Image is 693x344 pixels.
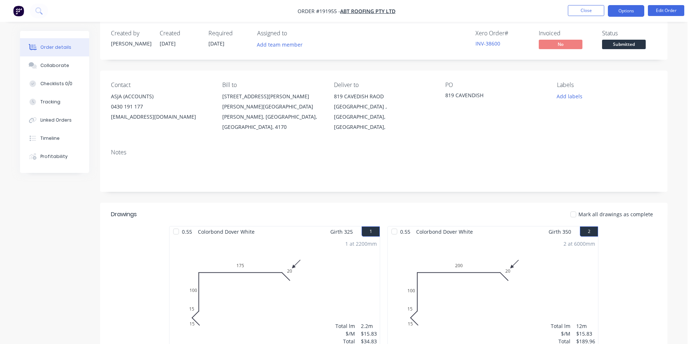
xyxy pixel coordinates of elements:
[475,40,500,47] a: INV-38600
[334,102,434,132] div: [GEOGRAPHIC_DATA] , [GEOGRAPHIC_DATA], [GEOGRAPHIC_DATA],
[40,80,72,87] div: Checklists 0/0
[362,226,380,237] button: 1
[20,129,89,147] button: Timeline
[208,40,224,47] span: [DATE]
[40,153,68,160] div: Profitability
[40,135,60,142] div: Timeline
[397,226,413,237] span: 0.55
[179,226,195,237] span: 0.55
[111,40,151,47] div: [PERSON_NAME]
[40,62,69,69] div: Collaborate
[578,210,653,218] span: Mark all drawings as complete
[195,226,258,237] span: Colorbond Dover White
[40,44,71,51] div: Order details
[13,5,24,16] img: Factory
[111,112,211,122] div: [EMAIL_ADDRESS][DOMAIN_NAME]
[608,5,644,17] button: Options
[551,322,570,330] div: Total lm
[111,91,211,122] div: ASJA (ACCOUNTS)0430 191 177[EMAIL_ADDRESS][DOMAIN_NAME]
[580,226,598,237] button: 2
[549,226,571,237] span: Girth 350
[20,56,89,75] button: Collaborate
[539,40,582,49] span: No
[160,30,200,37] div: Created
[563,240,595,248] div: 2 at 6000mm
[445,91,536,102] div: 819 CAVENDISH
[568,5,604,16] button: Close
[576,322,595,330] div: 12m
[539,30,593,37] div: Invoiced
[257,30,330,37] div: Assigned to
[334,91,434,102] div: 819 CAVEDISH RAOD
[413,226,476,237] span: Colorbond Dover White
[222,82,322,88] div: Bill to
[20,38,89,56] button: Order details
[602,40,646,51] button: Submitted
[111,30,151,37] div: Created by
[222,102,322,132] div: [PERSON_NAME][GEOGRAPHIC_DATA][PERSON_NAME], [GEOGRAPHIC_DATA], [GEOGRAPHIC_DATA], 4170
[20,147,89,166] button: Profitability
[445,82,545,88] div: PO
[553,91,586,101] button: Add labels
[222,91,322,132] div: [STREET_ADDRESS][PERSON_NAME][PERSON_NAME][GEOGRAPHIC_DATA][PERSON_NAME], [GEOGRAPHIC_DATA], [GEO...
[648,5,684,16] button: Edit Order
[111,91,211,102] div: ASJA (ACCOUNTS)
[576,330,595,337] div: $15.83
[335,330,355,337] div: $/M
[334,91,434,132] div: 819 CAVEDISH RAOD[GEOGRAPHIC_DATA] , [GEOGRAPHIC_DATA], [GEOGRAPHIC_DATA],
[111,102,211,112] div: 0430 191 177
[361,322,377,330] div: 2.2m
[345,240,377,248] div: 1 at 2200mm
[20,93,89,111] button: Tracking
[257,40,307,50] button: Add team member
[111,149,657,156] div: Notes
[557,82,657,88] div: Labels
[335,322,355,330] div: Total lm
[40,99,60,105] div: Tracking
[298,8,340,15] span: Order #191955 -
[222,91,322,102] div: [STREET_ADDRESS][PERSON_NAME]
[208,30,248,37] div: Required
[602,30,657,37] div: Status
[361,330,377,337] div: $15.83
[602,40,646,49] span: Submitted
[20,111,89,129] button: Linked Orders
[111,210,137,219] div: Drawings
[40,117,72,123] div: Linked Orders
[253,40,307,50] button: Add team member
[111,82,211,88] div: Contact
[475,30,530,37] div: Xero Order #
[340,8,395,15] a: ABT ROOFING PTY LTD
[20,75,89,93] button: Checklists 0/0
[330,226,353,237] span: Girth 325
[334,82,434,88] div: Deliver to
[160,40,176,47] span: [DATE]
[551,330,570,337] div: $/M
